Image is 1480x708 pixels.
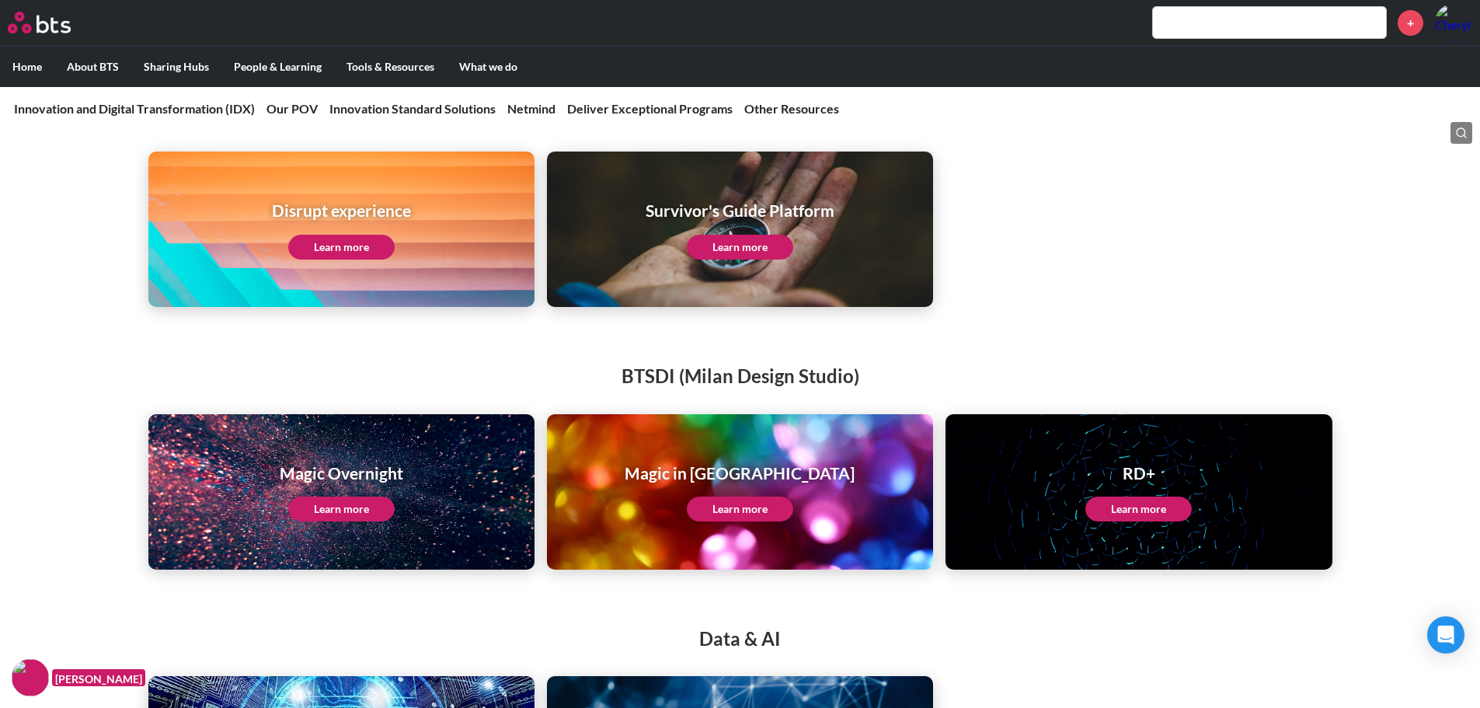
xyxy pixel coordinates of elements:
a: Profile [1435,4,1472,41]
h1: Survivor's Guide Platform [646,199,834,221]
a: Netmind [507,101,555,116]
label: Tools & Resources [334,47,447,87]
a: Innovation and Digital Transformation (IDX) [14,101,255,116]
label: About BTS [54,47,131,87]
label: What we do [447,47,530,87]
label: People & Learning [221,47,334,87]
a: Deliver Exceptional Programs [567,101,733,116]
a: Learn more [687,235,793,260]
div: Open Intercom Messenger [1427,616,1464,654]
h1: Disrupt experience [272,199,411,221]
img: F [12,659,49,696]
a: Go home [8,12,99,33]
figcaption: [PERSON_NAME] [52,669,145,687]
a: Our POV [266,101,318,116]
label: Sharing Hubs [131,47,221,87]
h1: RD+ [1085,462,1192,484]
a: Learn more [1085,497,1192,521]
a: Learn more [288,497,395,521]
a: + [1398,10,1423,36]
h1: Magic Overnight [280,462,403,484]
a: Learn more [288,235,395,260]
h1: Magic in [GEOGRAPHIC_DATA] [625,462,855,484]
a: Innovation Standard Solutions [329,101,496,116]
a: Learn more [687,497,793,521]
img: BTS Logo [8,12,71,33]
a: Other Resources [744,101,839,116]
img: Cheryl Chua [1435,4,1472,41]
